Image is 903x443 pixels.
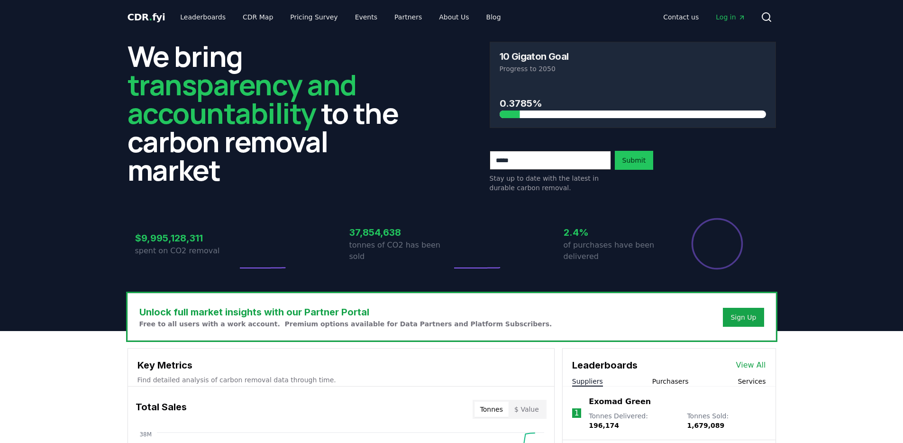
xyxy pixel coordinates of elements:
[128,11,165,23] span: CDR fyi
[589,411,677,430] p: Tonnes Delivered :
[349,225,452,240] h3: 37,854,638
[574,407,579,419] p: 1
[347,9,385,26] a: Events
[474,402,509,417] button: Tonnes
[716,12,745,22] span: Log in
[572,377,603,386] button: Suppliers
[137,375,545,385] p: Find detailed analysis of carbon removal data through time.
[139,319,552,329] p: Free to all users with a work account. Premium options available for Data Partners and Platform S...
[564,225,666,240] h3: 2.4%
[479,9,509,26] a: Blog
[509,402,545,417] button: $ Value
[137,358,545,372] h3: Key Metrics
[135,245,237,257] p: spent on CO2 removal
[136,400,187,419] h3: Total Sales
[128,65,356,132] span: transparency and accountability
[723,308,764,327] button: Sign Up
[173,9,508,26] nav: Main
[500,64,766,74] p: Progress to 2050
[656,9,706,26] a: Contact us
[128,42,414,184] h2: We bring to the carbon removal market
[173,9,233,26] a: Leaderboards
[139,305,552,319] h3: Unlock full market insights with our Partner Portal
[349,240,452,262] p: tonnes of CO2 has been sold
[736,360,766,371] a: View All
[691,217,744,270] div: Percentage of sales delivered
[387,9,429,26] a: Partners
[572,358,638,372] h3: Leaderboards
[500,96,766,111] h3: 0.3785%
[656,9,753,26] nav: Main
[490,174,611,193] p: Stay up to date with the latest in durable carbon removal.
[738,377,766,386] button: Services
[283,9,345,26] a: Pricing Survey
[564,240,666,262] p: of purchases have been delivered
[687,422,724,429] span: 1,679,089
[687,411,766,430] p: Tonnes Sold :
[500,52,569,61] h3: 10 Gigaton Goal
[135,231,237,245] h3: $9,995,128,311
[139,431,152,438] tspan: 38M
[652,377,689,386] button: Purchasers
[708,9,753,26] a: Log in
[235,9,281,26] a: CDR Map
[730,313,756,322] a: Sign Up
[431,9,476,26] a: About Us
[128,10,165,24] a: CDR.fyi
[149,11,152,23] span: .
[615,151,654,170] button: Submit
[589,396,651,407] a: Exomad Green
[589,422,619,429] span: 196,174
